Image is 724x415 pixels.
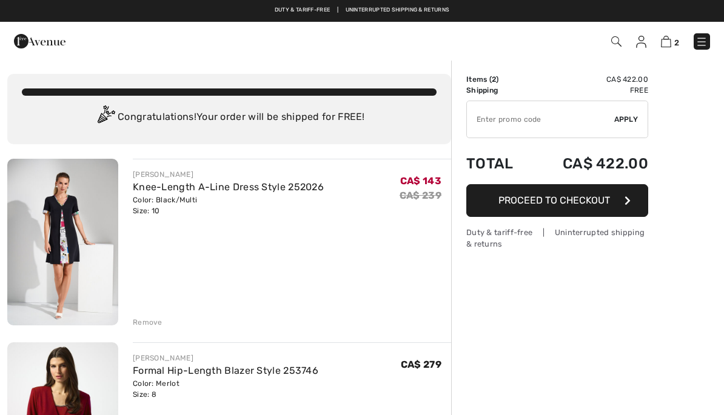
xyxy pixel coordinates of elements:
td: CA$ 422.00 [531,143,648,184]
a: 2 [661,34,679,48]
button: Proceed to Checkout [466,184,648,217]
div: Color: Merlot Size: 8 [133,378,318,400]
div: Color: Black/Multi Size: 10 [133,194,324,216]
img: Menu [696,36,708,48]
span: CA$ 143 [400,175,441,187]
s: CA$ 239 [400,190,441,201]
span: 2 [492,75,496,84]
img: Shopping Bag [661,36,671,47]
div: [PERSON_NAME] [133,353,318,364]
input: Promo code [467,101,614,138]
a: Knee-Length A-Line Dress Style 252026 [133,181,324,193]
span: 2 [674,38,679,47]
span: Proceed to Checkout [498,194,610,206]
td: Shipping [466,85,531,96]
span: CA$ 279 [401,359,441,370]
a: Formal Hip-Length Blazer Style 253746 [133,365,318,376]
div: Congratulations! Your order will be shipped for FREE! [22,105,437,130]
div: Remove [133,317,163,328]
a: 1ère Avenue [14,35,65,46]
td: Items ( ) [466,74,531,85]
img: My Info [636,36,646,48]
img: Search [611,36,622,47]
img: Knee-Length A-Line Dress Style 252026 [7,159,118,325]
div: [PERSON_NAME] [133,169,324,180]
span: Apply [614,114,639,125]
td: Total [466,143,531,184]
td: Free [531,85,648,96]
img: 1ère Avenue [14,29,65,53]
div: Duty & tariff-free | Uninterrupted shipping & returns [466,227,648,250]
td: CA$ 422.00 [531,74,648,85]
img: Congratulation2.svg [93,105,118,130]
